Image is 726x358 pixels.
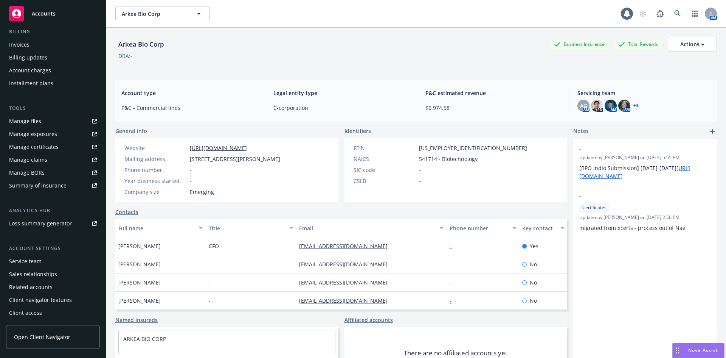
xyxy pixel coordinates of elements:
[672,343,724,358] button: Nova Assist
[9,77,53,89] div: Installment plans
[6,245,100,252] div: Account settings
[579,224,685,231] span: migrated from ecerts - process out of Nav
[419,177,421,185] span: -
[299,224,435,232] div: Email
[425,104,559,112] span: $6,974.58
[190,144,247,152] a: [URL][DOMAIN_NAME]
[579,154,711,161] span: Updated by [PERSON_NAME] on [DATE] 5:55 PM
[354,166,416,174] div: SIC code
[519,219,567,237] button: Key contact
[190,188,214,196] span: Emerging
[123,335,166,342] a: ARKEA BIO CORP
[118,297,161,305] span: [PERSON_NAME]
[344,316,393,324] a: Affiliated accounts
[6,307,100,319] a: Client access
[573,127,589,136] span: Notes
[573,139,717,186] div: -Updatedby [PERSON_NAME] on [DATE] 5:55 PM[BPO Indio Submission] [DATE]-[DATE][URL][DOMAIN_NAME]
[9,294,72,306] div: Client navigator features
[124,188,187,196] div: Company size
[404,349,507,358] span: There are no affiliated accounts yet
[190,177,192,185] span: -
[118,242,161,250] span: [PERSON_NAME]
[121,104,255,112] span: P&C - Commercial lines
[680,37,704,52] div: Actions
[299,279,394,286] a: [EMAIL_ADDRESS][DOMAIN_NAME]
[579,145,691,153] span: -
[530,260,537,268] span: No
[450,242,458,250] a: -
[209,242,219,250] span: CFO
[299,242,394,250] a: [EMAIL_ADDRESS][DOMAIN_NAME]
[673,343,682,358] div: Drag to move
[6,3,100,24] a: Accounts
[522,224,556,232] div: Key contact
[9,217,72,230] div: Loss summary generator
[273,89,407,97] span: Legal entity type
[6,141,100,153] a: Manage certificates
[115,39,167,49] div: Arkea Bio Corp
[32,11,56,17] span: Accounts
[115,219,206,237] button: Full name
[299,261,394,268] a: [EMAIL_ADDRESS][DOMAIN_NAME]
[6,268,100,280] a: Sales relationships
[209,278,211,286] span: -
[118,224,194,232] div: Full name
[450,224,507,232] div: Phone number
[124,155,187,163] div: Mailing address
[124,166,187,174] div: Phone number
[296,219,447,237] button: Email
[118,52,132,60] div: DBA: -
[6,77,100,89] a: Installment plans
[9,64,51,77] div: Account charges
[9,167,45,179] div: Manage BORs
[115,127,147,135] span: General info
[708,127,717,136] a: add
[354,177,416,185] div: CSLB
[591,100,603,112] img: photo
[633,103,639,108] a: +3
[209,260,211,268] span: -
[530,278,537,286] span: No
[6,52,100,64] a: Billing updates
[6,180,100,192] a: Summary of insurance
[530,242,538,250] span: Yes
[6,294,100,306] a: Client navigator features
[6,128,100,140] a: Manage exposures
[550,39,608,49] div: Business Insurance
[670,6,685,21] a: Search
[6,217,100,230] a: Loss summary generator
[9,154,47,166] div: Manage claims
[190,155,280,163] span: [STREET_ADDRESS][PERSON_NAME]
[9,141,59,153] div: Manage certificates
[419,155,478,163] span: 541714 - Biotechnology
[273,104,407,112] span: C-corporation
[6,207,100,214] div: Analytics hub
[579,164,711,180] p: [BPO Indio Submission] [DATE]-[DATE]
[124,177,187,185] div: Year business started
[6,281,100,293] a: Related accounts
[190,166,192,174] span: -
[124,144,187,152] div: Website
[115,316,158,324] a: Named insureds
[206,219,296,237] button: Title
[9,180,67,192] div: Summary of insurance
[9,39,29,51] div: Invoices
[115,6,210,21] button: Arkea Bio Corp
[6,105,100,112] div: Tools
[450,261,458,268] a: -
[419,166,421,174] span: -
[115,208,138,216] a: Contacts
[579,192,691,200] span: -
[9,115,41,127] div: Manage files
[6,28,100,36] div: Billing
[118,260,161,268] span: [PERSON_NAME]
[605,100,617,112] img: photo
[9,255,42,267] div: Service team
[121,89,255,97] span: Account type
[9,268,57,280] div: Sales relationships
[618,100,630,112] img: photo
[582,204,607,211] span: Certificates
[6,154,100,166] a: Manage claims
[530,297,537,305] span: No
